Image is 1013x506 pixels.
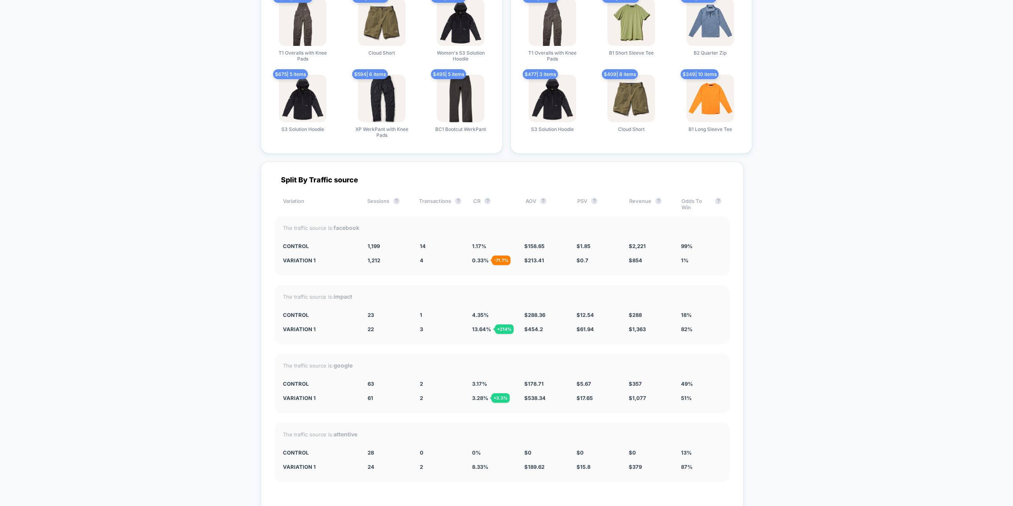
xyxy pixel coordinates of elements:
span: $ 349 | 10 items [681,69,719,79]
div: Split By Traffic source [275,176,729,184]
span: 1,212 [368,257,380,263]
button: ? [393,198,400,204]
span: T1 Overalls with Knee Pads [523,50,582,63]
span: $ 189.62 [524,464,544,470]
button: ? [484,198,491,204]
div: 87% [681,464,721,470]
div: 18% [681,312,721,318]
span: Cloud Short [618,126,645,139]
span: $ 854 [629,257,642,263]
button: ? [715,198,721,204]
div: Variation 1 [283,257,356,263]
div: The traffic source is: [283,431,721,438]
span: BC1 Bootcut WerkPant [435,126,486,139]
span: $ 538.34 [524,395,546,401]
span: S3 Solution Hoodie [281,126,324,139]
span: 2 [420,381,423,387]
span: $ 1,363 [629,326,646,332]
span: $ 5.67 [577,381,591,387]
div: Variation 1 [283,326,356,332]
strong: google [334,362,353,369]
span: $ 0 [629,449,636,456]
span: $ 1,077 [629,395,646,401]
span: $ 2,221 [629,243,646,249]
span: $ 178.71 [524,381,544,387]
span: $ 15.8 [577,464,590,470]
span: 13.64 % [472,326,491,332]
img: produt [607,75,655,122]
div: CONTROL [283,312,356,318]
div: + 214 % [495,324,514,334]
span: 1.17 % [472,243,486,249]
strong: attentive [334,431,357,438]
span: T1 Overalls with Knee Pads [273,50,332,63]
div: CONTROL [283,449,356,456]
span: Cloud Short [368,50,395,63]
span: 2 [420,395,423,401]
span: $ 409 | 8 items [602,69,638,79]
div: 1% [681,257,721,263]
img: produt [358,75,406,122]
div: The traffic source is: [283,362,721,369]
div: - 71.7 % [492,256,510,265]
div: CONTROL [283,381,356,387]
div: Transactions [419,198,461,210]
div: Revenue [629,198,669,210]
div: PSV [577,198,617,210]
span: 63 [368,381,374,387]
span: $ 213.41 [524,257,544,263]
button: ? [540,198,546,204]
img: produt [437,75,484,122]
button: ? [655,198,662,204]
div: Odds To Win [681,198,721,210]
span: 2 [420,464,423,470]
span: 3.28 % [472,395,488,401]
span: Women's S3 Solution Hoodie [431,50,490,63]
button: ? [455,198,461,204]
span: 4.35 % [472,312,489,318]
span: $ 12.54 [577,312,594,318]
span: 8.33 % [472,464,488,470]
span: $ 495 | 5 items [431,69,466,79]
div: + 3.3 % [491,393,510,403]
span: $ 0 [577,449,584,456]
span: $ 0 [524,449,531,456]
span: 14 [420,243,426,249]
span: B1 Long Sleeve Tee [689,126,732,139]
img: produt [279,75,326,122]
span: 23 [368,312,374,318]
span: 3 [420,326,423,332]
span: $ 594 | 6 items [352,69,388,79]
div: CR [473,198,513,210]
img: produt [687,75,734,122]
button: ? [591,198,598,204]
span: XP WerkPant with Knee Pads [352,126,412,139]
span: 3.17 % [472,381,487,387]
div: 13% [681,449,721,456]
div: 99% [681,243,721,249]
span: 61 [368,395,373,401]
div: 82% [681,326,721,332]
span: 24 [368,464,374,470]
div: Variation [283,198,355,210]
span: 28 [368,449,374,456]
div: Variation 1 [283,464,356,470]
strong: impact [334,293,352,300]
span: $ 1.85 [577,243,590,249]
span: $ 675 | 5 items [273,69,308,79]
img: produt [529,75,576,122]
div: CONTROL [283,243,356,249]
span: 1,199 [368,243,380,249]
div: 51% [681,395,721,401]
span: 0 % [472,449,481,456]
span: $ 379 [629,464,642,470]
span: B1 Short Sleeve Tee [609,50,654,63]
span: 22 [368,326,374,332]
span: B2 Quarter Zip [694,50,727,63]
span: S3 Solution Hoodie [531,126,574,139]
span: $ 288 [629,312,642,318]
strong: facebook [334,224,359,231]
span: $ 288.36 [524,312,545,318]
div: AOV [525,198,565,210]
div: Sessions [367,198,407,210]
